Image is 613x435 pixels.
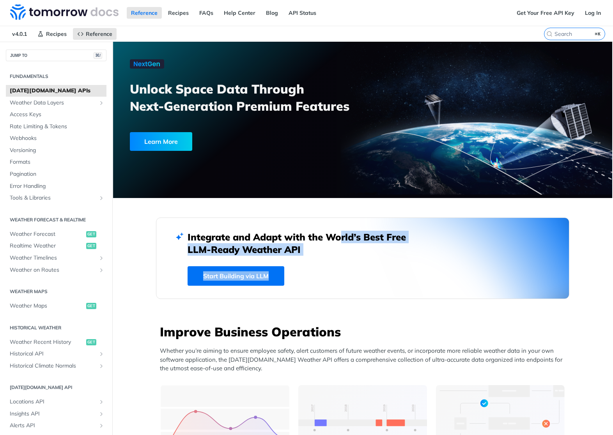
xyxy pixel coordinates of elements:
svg: Search [546,31,553,37]
img: Tomorrow.io Weather API Docs [10,4,119,20]
a: Log In [581,7,605,19]
a: Pagination [6,168,106,180]
h2: Integrate and Adapt with the World’s Best Free LLM-Ready Weather API [188,231,418,256]
a: Tools & LibrariesShow subpages for Tools & Libraries [6,192,106,204]
span: Error Handling [10,182,105,190]
span: Weather Data Layers [10,99,96,107]
a: Recipes [164,7,193,19]
img: NextGen [130,59,164,69]
a: Blog [262,7,282,19]
h2: Weather Maps [6,288,106,295]
span: Rate Limiting & Tokens [10,123,105,131]
button: JUMP TO⌘/ [6,50,106,61]
span: Tools & Libraries [10,194,96,202]
button: Show subpages for Weather Data Layers [98,100,105,106]
a: Realtime Weatherget [6,240,106,252]
span: Weather on Routes [10,266,96,274]
h2: Fundamentals [6,73,106,80]
span: Historical Climate Normals [10,362,96,370]
a: Reference [73,28,117,40]
a: Weather Forecastget [6,228,106,240]
a: Weather Recent Historyget [6,336,106,348]
span: Versioning [10,147,105,154]
span: Weather Recent History [10,338,84,346]
span: Recipes [46,30,67,37]
h2: [DATE][DOMAIN_NAME] API [6,384,106,391]
a: Learn More [130,132,323,151]
a: Rate Limiting & Tokens [6,121,106,133]
a: Historical Climate NormalsShow subpages for Historical Climate Normals [6,360,106,372]
a: Access Keys [6,109,106,120]
span: Weather Maps [10,302,84,310]
a: Weather TimelinesShow subpages for Weather Timelines [6,252,106,264]
button: Show subpages for Historical Climate Normals [98,363,105,369]
span: Weather Forecast [10,230,84,238]
h2: Weather Forecast & realtime [6,216,106,223]
a: Reference [127,7,162,19]
button: Show subpages for Alerts API [98,423,105,429]
button: Show subpages for Weather Timelines [98,255,105,261]
span: Weather Timelines [10,254,96,262]
a: Formats [6,156,106,168]
p: Whether you’re aiming to ensure employee safety, alert customers of future weather events, or inc... [160,347,569,373]
span: [DATE][DOMAIN_NAME] APIs [10,87,105,95]
a: Get Your Free API Key [512,7,579,19]
span: Alerts API [10,422,96,430]
a: Alerts APIShow subpages for Alerts API [6,420,106,431]
span: Locations API [10,398,96,406]
span: Pagination [10,170,105,178]
h3: Improve Business Operations [160,323,569,340]
a: [DATE][DOMAIN_NAME] APIs [6,85,106,97]
span: Realtime Weather [10,242,84,250]
a: Error Handling [6,180,106,192]
h2: Historical Weather [6,324,106,331]
a: Weather on RoutesShow subpages for Weather on Routes [6,264,106,276]
span: Webhooks [10,134,105,142]
a: Start Building via LLM [188,266,284,286]
a: Help Center [220,7,260,19]
button: Show subpages for Tools & Libraries [98,195,105,201]
span: v4.0.1 [8,28,31,40]
span: ⌘/ [94,52,102,59]
div: Learn More [130,132,192,151]
a: Webhooks [6,133,106,144]
span: Insights API [10,410,96,418]
span: Historical API [10,350,96,358]
a: Insights APIShow subpages for Insights API [6,408,106,420]
span: Formats [10,158,105,166]
span: get [86,303,96,309]
button: Show subpages for Weather on Routes [98,267,105,273]
a: Weather Data LayersShow subpages for Weather Data Layers [6,97,106,109]
a: Historical APIShow subpages for Historical API [6,348,106,360]
span: get [86,243,96,249]
span: get [86,231,96,237]
span: Access Keys [10,111,105,118]
span: get [86,339,96,345]
a: FAQs [195,7,218,19]
a: Locations APIShow subpages for Locations API [6,396,106,408]
h3: Unlock Space Data Through Next-Generation Premium Features [130,80,371,115]
a: API Status [284,7,321,19]
button: Show subpages for Insights API [98,411,105,417]
span: Reference [86,30,112,37]
button: Show subpages for Historical API [98,351,105,357]
button: Show subpages for Locations API [98,399,105,405]
a: Versioning [6,145,106,156]
a: Weather Mapsget [6,300,106,312]
a: Recipes [33,28,71,40]
kbd: ⌘K [593,30,603,38]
